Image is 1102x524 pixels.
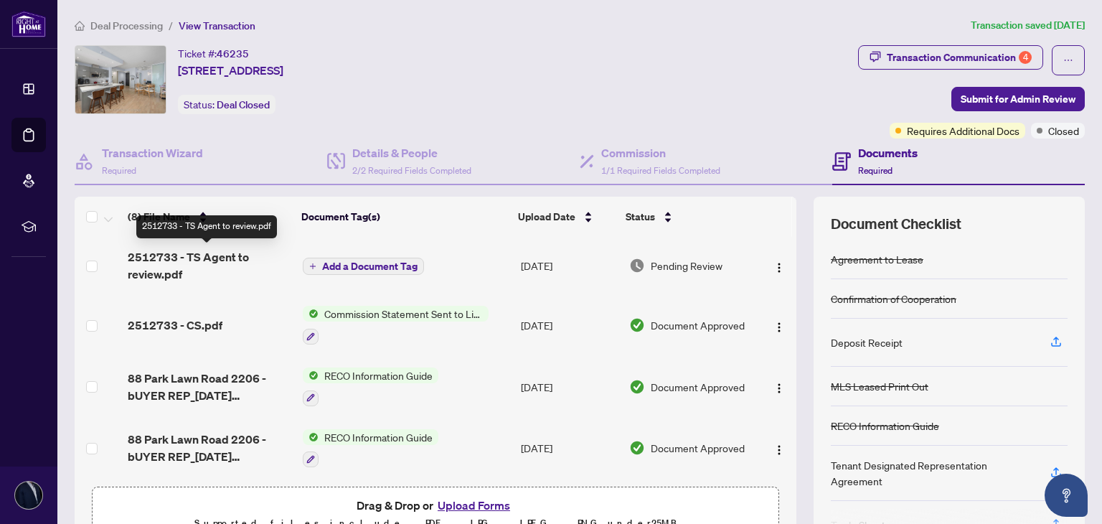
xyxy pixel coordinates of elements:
[651,440,745,456] span: Document Approved
[1063,55,1073,65] span: ellipsis
[319,429,438,445] span: RECO Information Guide
[831,291,956,307] div: Confirmation of Cooperation
[322,261,418,271] span: Add a Document Tag
[303,306,319,322] img: Status Icon
[831,251,923,267] div: Agreement to Lease
[768,314,791,337] button: Logo
[773,444,785,456] img: Logo
[128,317,222,334] span: 2512733 - CS.pdf
[303,306,489,345] button: Status IconCommission Statement Sent to Listing Brokerage
[626,209,655,225] span: Status
[768,254,791,277] button: Logo
[512,197,619,237] th: Upload Date
[651,317,745,333] span: Document Approved
[319,306,489,322] span: Commission Statement Sent to Listing Brokerage
[128,431,291,465] span: 88 Park Lawn Road 2206 - bUYER REP_[DATE] 12_41_23.pdf
[1045,474,1088,517] button: Open asap
[178,95,275,114] div: Status:
[433,496,514,515] button: Upload Forms
[768,375,791,398] button: Logo
[122,197,296,237] th: (8) File Name
[515,237,623,294] td: [DATE]
[518,209,575,225] span: Upload Date
[858,165,893,176] span: Required
[75,21,85,31] span: home
[768,436,791,459] button: Logo
[179,19,255,32] span: View Transaction
[102,165,136,176] span: Required
[128,370,291,404] span: 88 Park Lawn Road 2206 - bUYER REP_[DATE] 12_41_23.pdf
[319,368,438,383] span: RECO Information Guide
[296,197,513,237] th: Document Tag(s)
[303,258,424,275] button: Add a Document Tag
[629,440,645,456] img: Document Status
[971,17,1085,34] article: Transaction saved [DATE]
[831,214,961,234] span: Document Checklist
[309,263,316,270] span: plus
[831,378,928,394] div: MLS Leased Print Out
[357,496,514,515] span: Drag & Drop or
[773,262,785,273] img: Logo
[831,457,1033,489] div: Tenant Designated Representation Agreement
[601,165,720,176] span: 1/1 Required Fields Completed
[651,379,745,395] span: Document Approved
[136,215,277,238] div: 2512733 - TS Agent to review.pdf
[11,11,46,37] img: logo
[629,379,645,395] img: Document Status
[1019,51,1032,64] div: 4
[178,45,249,62] div: Ticket #:
[629,317,645,333] img: Document Status
[773,383,785,394] img: Logo
[601,144,720,162] h4: Commission
[169,17,173,34] li: /
[651,258,722,273] span: Pending Review
[352,144,471,162] h4: Details & People
[629,258,645,273] img: Document Status
[102,144,203,162] h4: Transaction Wizard
[303,429,319,445] img: Status Icon
[620,197,754,237] th: Status
[128,248,291,283] span: 2512733 - TS Agent to review.pdf
[352,165,471,176] span: 2/2 Required Fields Completed
[178,62,283,79] span: [STREET_ADDRESS]
[75,46,166,113] img: IMG-W12222584_1.jpg
[858,144,918,162] h4: Documents
[15,482,42,509] img: Profile Icon
[303,368,319,383] img: Status Icon
[217,98,270,111] span: Deal Closed
[515,294,623,356] td: [DATE]
[858,45,1043,70] button: Transaction Communication4
[128,209,190,225] span: (8) File Name
[303,368,438,406] button: Status IconRECO Information Guide
[1048,123,1079,139] span: Closed
[907,123,1019,139] span: Requires Additional Docs
[515,356,623,418] td: [DATE]
[773,322,785,333] img: Logo
[217,47,249,60] span: 46235
[90,19,163,32] span: Deal Processing
[831,418,939,434] div: RECO Information Guide
[831,334,903,350] div: Deposit Receipt
[515,418,623,479] td: [DATE]
[961,88,1075,111] span: Submit for Admin Review
[951,87,1085,111] button: Submit for Admin Review
[303,257,424,276] button: Add a Document Tag
[887,46,1032,69] div: Transaction Communication
[303,429,438,468] button: Status IconRECO Information Guide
